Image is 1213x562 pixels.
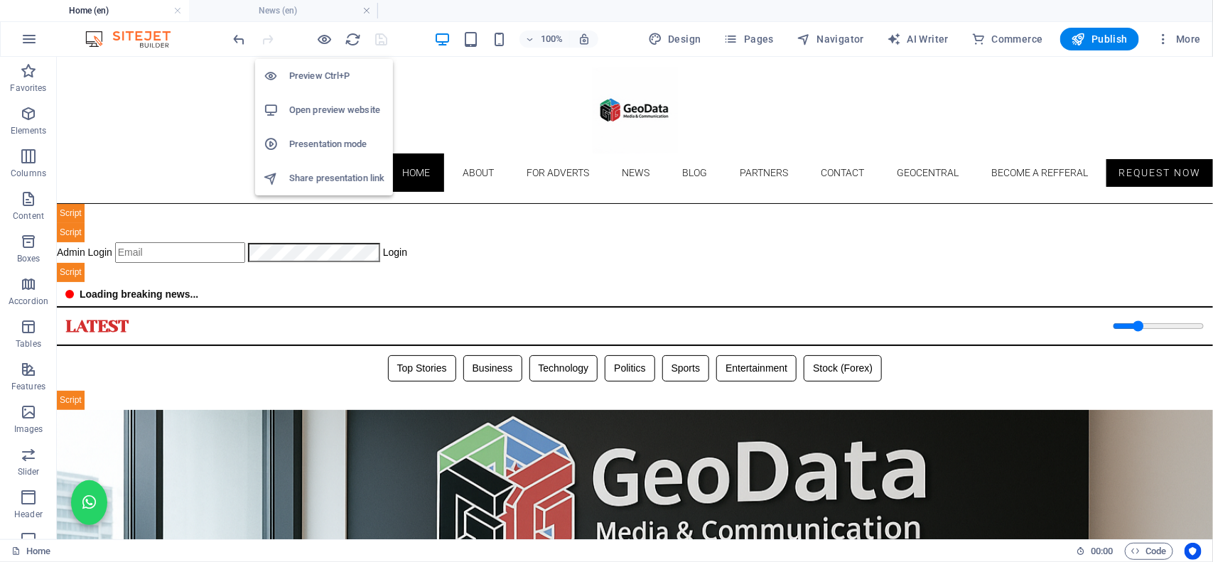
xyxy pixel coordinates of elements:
[14,509,43,520] p: Header
[1076,543,1114,560] h6: Session time
[1131,543,1167,560] span: Code
[1125,543,1173,560] button: Code
[11,168,46,179] p: Columns
[971,32,1043,46] span: Commerce
[232,31,248,48] i: Undo: Change HTML (Ctrl+Z)
[724,32,774,46] span: Pages
[11,125,47,136] p: Elements
[797,32,864,46] span: Navigator
[881,28,954,50] button: AI Writer
[345,31,362,48] button: reload
[791,28,870,50] button: Navigator
[231,31,248,48] button: undo
[648,32,701,46] span: Design
[1156,32,1201,46] span: More
[1072,32,1128,46] span: Publish
[11,381,45,392] p: Features
[966,28,1049,50] button: Commerce
[642,28,707,50] div: Design (Ctrl+Alt+Y)
[1101,546,1103,556] span: :
[1091,543,1113,560] span: 00 00
[1185,543,1202,560] button: Usercentrics
[82,31,188,48] img: Editor Logo
[345,31,362,48] i: Reload page
[189,3,378,18] h4: News (en)
[578,33,591,45] i: On resize automatically adjust zoom level to fit chosen device.
[289,170,384,187] h6: Share presentation link
[10,82,46,94] p: Favorites
[13,210,44,222] p: Content
[887,32,949,46] span: AI Writer
[9,296,48,307] p: Accordion
[289,67,384,85] h6: Preview Ctrl+P
[11,543,50,560] a: Click to cancel selection. Double-click to open Pages
[16,338,41,350] p: Tables
[17,253,41,264] p: Boxes
[1060,28,1139,50] button: Publish
[18,466,40,477] p: Slider
[718,28,780,50] button: Pages
[289,102,384,119] h6: Open preview website
[541,31,564,48] h6: 100%
[14,423,43,435] p: Images
[519,31,570,48] button: 100%
[289,136,384,153] h6: Presentation mode
[1150,28,1207,50] button: More
[642,28,707,50] button: Design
